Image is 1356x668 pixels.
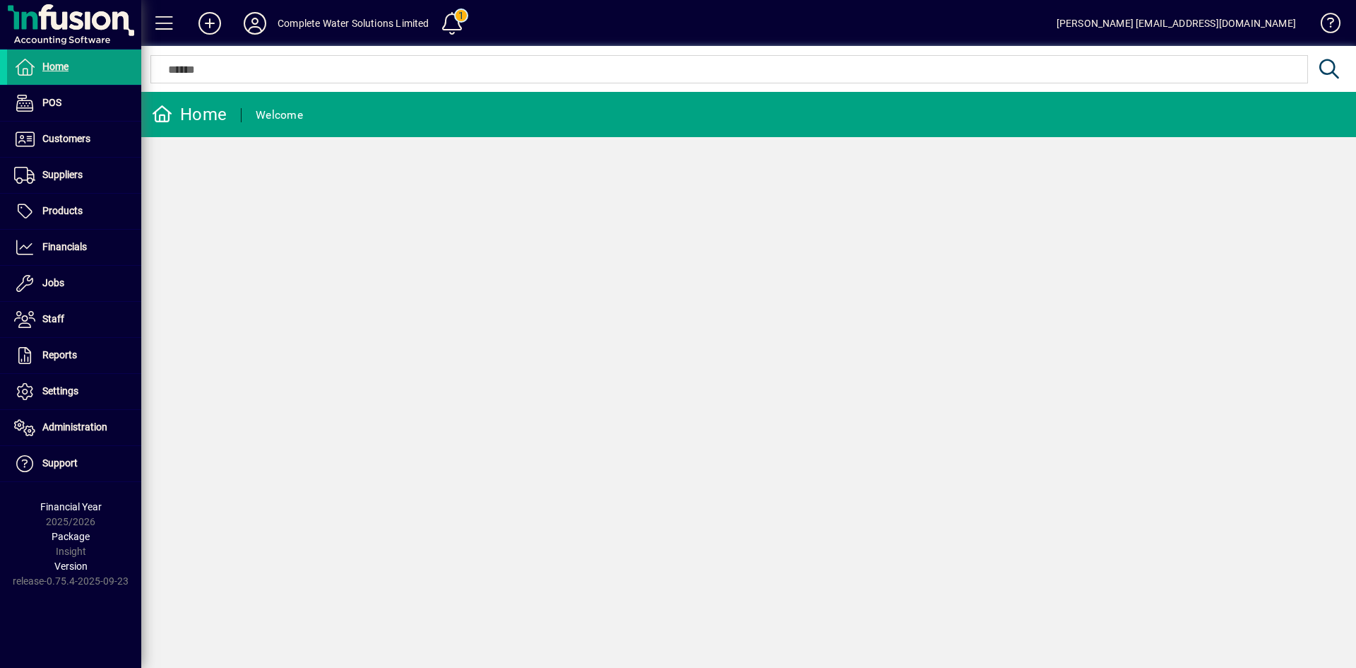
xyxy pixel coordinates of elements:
span: Customers [42,133,90,144]
span: Version [54,561,88,572]
div: Complete Water Solutions Limited [278,12,429,35]
span: Financial Year [40,501,102,512]
button: Add [187,11,232,36]
a: Knowledge Base [1310,3,1338,49]
span: Settings [42,385,78,397]
a: Administration [7,410,141,445]
span: Support [42,457,78,469]
a: Customers [7,122,141,157]
a: Reports [7,338,141,373]
a: Financials [7,230,141,265]
span: Administration [42,421,107,433]
span: Reports [42,349,77,361]
span: Products [42,205,83,216]
span: POS [42,97,61,108]
button: Profile [232,11,278,36]
span: Package [52,531,90,542]
div: Home [152,103,227,126]
a: Staff [7,302,141,337]
span: Suppliers [42,169,83,180]
div: Welcome [256,104,303,127]
div: [PERSON_NAME] [EMAIL_ADDRESS][DOMAIN_NAME] [1057,12,1296,35]
span: Financials [42,241,87,252]
span: Jobs [42,277,64,288]
a: Products [7,194,141,229]
a: Jobs [7,266,141,301]
span: Home [42,61,69,72]
a: Support [7,446,141,481]
a: Settings [7,374,141,409]
a: Suppliers [7,158,141,193]
span: Staff [42,313,64,324]
a: POS [7,86,141,121]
